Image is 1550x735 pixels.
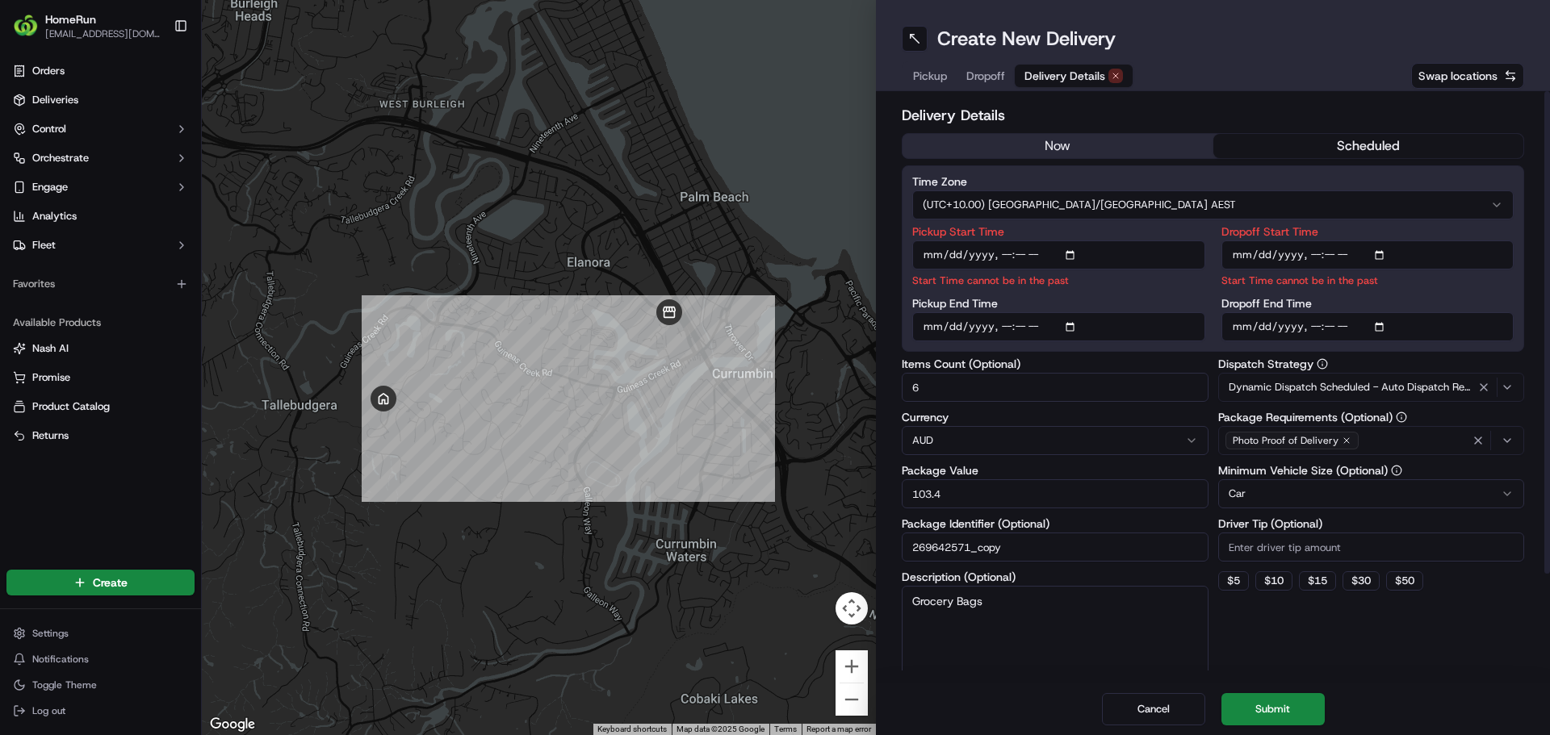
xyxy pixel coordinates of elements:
button: Returns [6,423,195,449]
span: Create [93,574,128,591]
button: Create [6,570,195,595]
input: Enter package identifier [902,532,1209,562]
label: Items Count (Optional) [902,358,1209,370]
span: Notifications [32,653,89,666]
span: Deliveries [32,93,78,107]
button: Dispatch Strategy [1317,358,1328,370]
p: Start Time cannot be in the past [1221,273,1514,288]
label: Dropoff Start Time [1221,226,1514,237]
span: Control [32,122,66,136]
a: Terms (opens in new tab) [774,725,797,733]
span: Photo Proof of Delivery [1233,434,1338,447]
span: Promise [32,370,70,385]
span: Returns [32,428,69,443]
input: Enter number of items [902,373,1209,402]
a: Analytics [6,203,195,229]
input: Enter driver tip amount [1218,532,1525,562]
span: Map data ©2025 Google [677,725,765,733]
label: Minimum Vehicle Size (Optional) [1218,465,1525,476]
label: Package Value [902,465,1209,476]
h2: Delivery Details [902,104,1524,127]
div: Start new chat [55,154,265,170]
div: 📗 [16,236,29,248]
button: $15 [1299,571,1336,591]
button: Toggle Theme [6,674,195,696]
p: Welcome 👋 [16,65,294,90]
button: Settings [6,622,195,645]
div: Available Products [6,310,195,336]
a: Open this area in Google Maps (opens a new window) [206,714,259,735]
span: Pylon [161,274,195,286]
button: Fleet [6,232,195,258]
span: Fleet [32,238,56,253]
button: Package Requirements (Optional) [1396,411,1407,423]
button: Notifications [6,648,195,670]
button: [EMAIL_ADDRESS][DOMAIN_NAME] [45,27,161,40]
button: HomeRunHomeRun[EMAIL_ADDRESS][DOMAIN_NAME] [6,6,167,45]
button: HomeRun [45,11,96,27]
a: 📗Knowledge Base [10,228,130,257]
label: Currency [902,411,1209,423]
button: $5 [1218,571,1249,591]
a: Promise [13,370,188,385]
button: now [903,134,1213,158]
label: Package Identifier (Optional) [902,518,1209,529]
input: Got a question? Start typing here... [42,104,291,121]
button: Engage [6,174,195,200]
span: Knowledge Base [32,234,124,250]
div: We're available if you need us! [55,170,204,183]
img: Nash [16,16,48,48]
a: 💻API Documentation [130,228,266,257]
span: Swap locations [1418,68,1498,84]
span: Settings [32,627,69,640]
span: Nash AI [32,341,69,356]
a: Powered byPylon [114,273,195,286]
label: Pickup Start Time [912,226,1205,237]
a: Returns [13,428,188,443]
button: Promise [6,365,195,390]
a: Product Catalog [13,399,188,414]
img: Google [206,714,259,735]
button: $10 [1255,571,1292,591]
span: Delivery Details [1024,68,1105,84]
a: Orders [6,58,195,84]
button: Nash AI [6,336,195,361]
h1: Create New Delivery [937,26,1116,52]
input: Enter package value [902,479,1209,508]
img: HomeRun [13,13,39,39]
label: Pickup End Time [912,298,1205,309]
button: Photo Proof of Delivery [1218,426,1525,455]
span: Log out [32,704,65,717]
button: Map camera controls [836,592,868,624]
div: Favorites [6,271,195,297]
button: Zoom in [836,650,868,683]
button: $50 [1386,571,1423,591]
span: Pickup [913,68,947,84]
span: Analytics [32,209,77,223]
button: Keyboard shortcuts [597,724,667,735]
button: Log out [6,700,195,722]
button: Cancel [1102,693,1205,725]
span: Product Catalog [32,399,110,414]
button: scheduled [1213,134,1524,158]
p: Start Time cannot be in the past [912,273,1205,288]
button: Product Catalog [6,394,195,420]
label: Dropoff End Time [1221,298,1514,309]
a: Deliveries [6,87,195,113]
label: Description (Optional) [902,571,1209,583]
img: 1736555255976-a54dd68f-1ca7-489b-9aae-adbdc363a1c4 [16,154,45,183]
div: 💻 [136,236,149,248]
span: Toggle Theme [32,679,97,691]
button: Dynamic Dispatch Scheduled - Auto Dispatch Relative to PST [1218,373,1525,402]
label: Package Requirements (Optional) [1218,411,1525,423]
label: Driver Tip (Optional) [1218,518,1525,529]
button: $30 [1343,571,1380,591]
span: API Documentation [153,234,259,250]
button: Swap locations [1411,63,1524,89]
span: Dynamic Dispatch Scheduled - Auto Dispatch Relative to PST [1229,380,1471,395]
button: Submit [1221,693,1325,725]
a: Nash AI [13,341,188,356]
button: Minimum Vehicle Size (Optional) [1391,465,1402,476]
